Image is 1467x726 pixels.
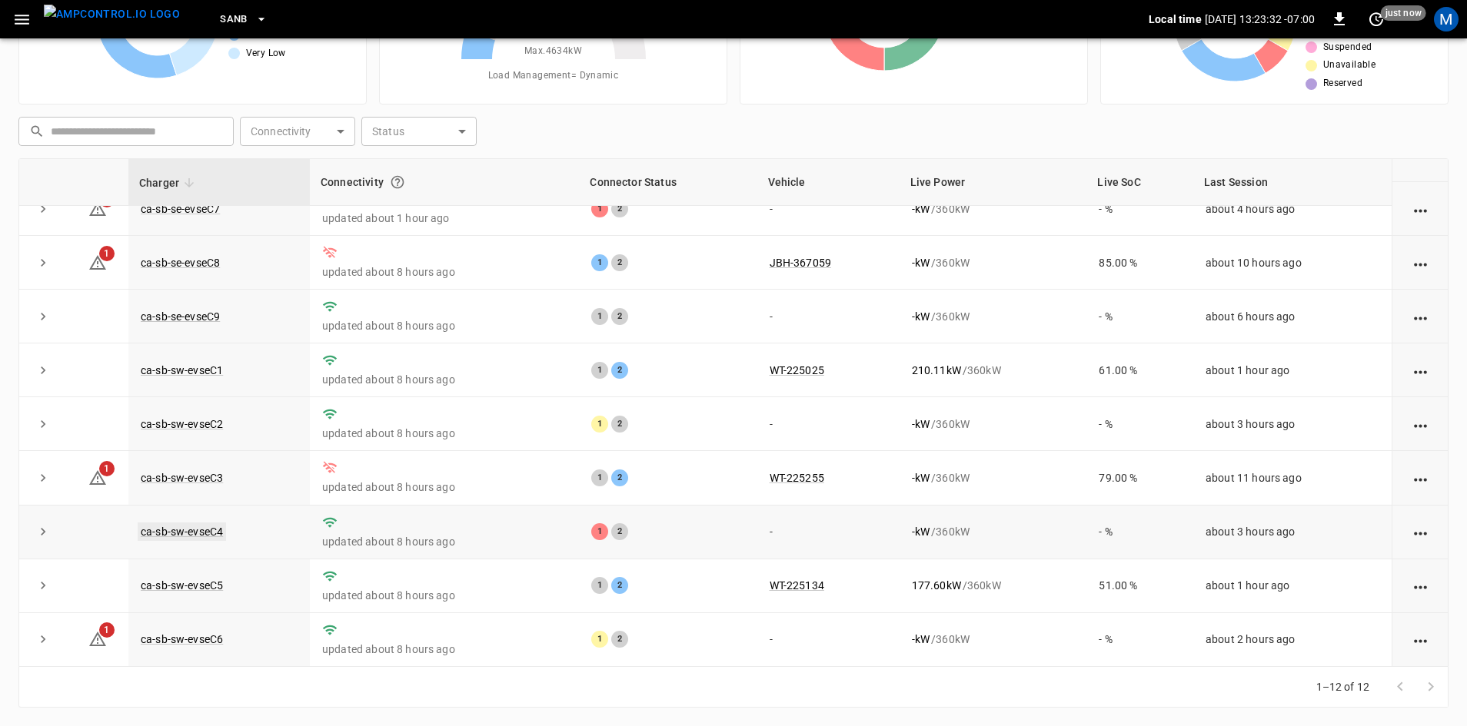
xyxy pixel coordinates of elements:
p: updated about 8 hours ago [322,372,567,387]
p: updated about 8 hours ago [322,479,567,495]
div: 1 [591,308,608,325]
p: - kW [912,524,930,539]
div: / 360 kW [912,632,1075,647]
button: expand row [32,466,55,489]
td: about 6 hours ago [1193,290,1392,343]
a: WT-225134 [770,579,824,592]
a: WT-225025 [770,364,824,376]
div: 2 [611,362,628,379]
td: 85.00 % [1086,236,1193,290]
button: set refresh interval [1364,7,1389,31]
div: / 360 kW [912,416,1075,432]
button: expand row [32,413,55,436]
a: JBH-367059 [770,257,832,269]
button: expand row [32,197,55,220]
p: updated about 8 hours ago [322,264,567,280]
button: Connection between the charger and our software. [384,168,411,196]
p: - kW [912,309,930,324]
span: Max. 4634 kW [524,44,582,59]
td: about 1 hour ago [1193,559,1392,613]
div: 1 [591,362,608,379]
div: / 360 kW [912,201,1075,217]
div: 1 [591,523,608,540]
span: Unavailable [1323,58,1376,73]
span: SanB [220,11,248,28]
button: expand row [32,305,55,328]
th: Live Power [900,159,1087,206]
p: Local time [1149,12,1202,27]
div: action cell options [1411,363,1430,378]
div: action cell options [1411,632,1430,647]
div: 2 [611,416,628,433]
td: - [757,182,900,236]
p: - kW [912,255,930,270]
p: updated about 8 hours ago [322,641,567,657]
button: expand row [32,520,55,543]
img: ampcontrol.io logo [44,5,180,24]
th: Live SoC [1086,159,1193,206]
div: action cell options [1411,255,1430,270]
p: updated about 8 hours ago [322,426,567,441]
div: 2 [611,523,628,540]
td: - % [1086,506,1193,559]
a: WT-225255 [770,472,824,484]
div: 1 [591,631,608,648]
div: / 360 kW [912,309,1075,324]
td: about 2 hours ago [1193,613,1392,667]
div: 2 [611,308,628,325]
td: 51.00 % [1086,559,1193,613]
td: - [757,397,900,451]
p: 210.11 kW [912,363,961,378]
p: - kW [912,632,930,647]
button: SanB [214,5,274,35]
button: expand row [32,359,55,382]
button: expand row [32,574,55,597]
span: 1 [99,461,115,476]
th: Last Session [1193,159,1392,206]
a: ca-sb-sw-evseC3 [141,472,223,484]
span: Suspended [1323,40,1372,55]
td: about 11 hours ago [1193,451,1392,505]
div: 2 [611,577,628,594]
div: / 360 kW [912,255,1075,270]
div: 2 [611,201,628,217]
td: about 4 hours ago [1193,182,1392,236]
div: action cell options [1411,148,1430,163]
a: 1 [88,256,107,268]
td: - [757,506,900,559]
td: - % [1086,613,1193,667]
div: 1 [591,254,608,271]
td: about 1 hour ago [1193,343,1392,397]
p: updated about 8 hours ago [322,588,567,603]
a: 1 [88,202,107,214]
div: 2 [611,254,628,271]
div: action cell options [1411,309,1430,324]
div: action cell options [1411,201,1430,217]
td: about 10 hours ago [1193,236,1392,290]
a: 1 [88,471,107,483]
th: Vehicle [757,159,900,206]
p: 1–12 of 12 [1316,679,1370,695]
span: 1 [99,246,115,261]
div: 1 [591,201,608,217]
td: - % [1086,182,1193,236]
div: action cell options [1411,416,1430,432]
a: ca-sb-se-evseC9 [141,310,220,323]
span: just now [1381,5,1426,21]
a: ca-sb-se-evseC7 [141,203,220,215]
p: - kW [912,416,930,432]
div: 2 [611,469,628,486]
div: 2 [611,631,628,648]
span: Very Low [246,46,286,61]
div: action cell options [1411,470,1430,486]
span: 1 [99,622,115,638]
div: / 360 kW [912,363,1075,378]
a: ca-sb-se-evseC8 [141,257,220,269]
button: expand row [32,251,55,274]
div: / 360 kW [912,578,1075,593]
div: 1 [591,577,608,594]
a: 1 [88,632,107,645]
p: [DATE] 13:23:32 -07:00 [1205,12,1315,27]
div: action cell options [1411,524,1430,539]
div: Connectivity [321,168,568,196]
